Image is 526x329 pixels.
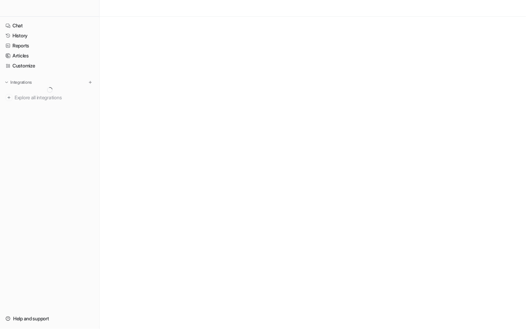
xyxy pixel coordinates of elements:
[4,80,9,85] img: expand menu
[15,92,94,103] span: Explore all integrations
[3,314,96,323] a: Help and support
[3,41,96,51] a: Reports
[3,79,34,86] button: Integrations
[3,31,96,40] a: History
[3,93,96,102] a: Explore all integrations
[10,80,32,85] p: Integrations
[3,61,96,71] a: Customize
[88,80,93,85] img: menu_add.svg
[6,94,12,101] img: explore all integrations
[3,51,96,61] a: Articles
[3,21,96,30] a: Chat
